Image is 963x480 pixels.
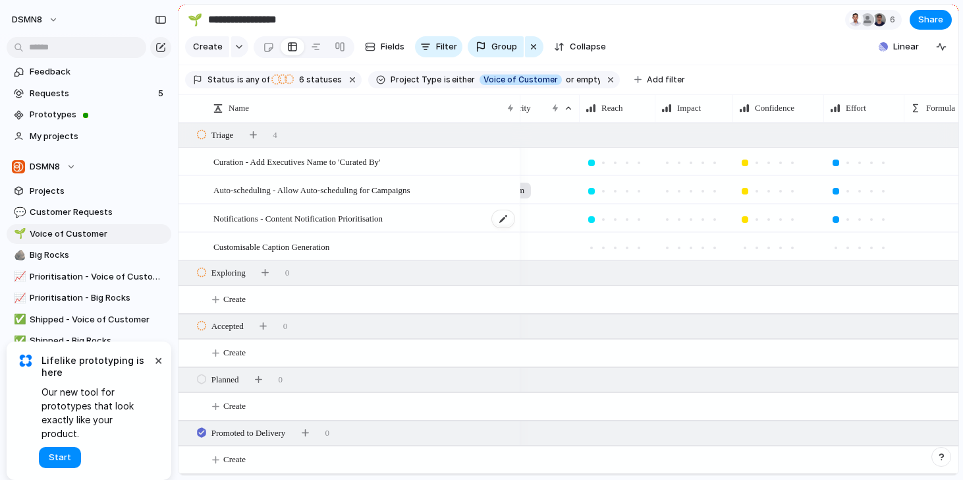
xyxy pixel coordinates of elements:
[918,13,943,26] span: Share
[441,73,479,87] button: iseither
[30,108,167,121] span: Prototypes
[873,37,924,57] button: Linear
[271,73,344,87] button: 6 statuses
[211,427,286,440] span: Promoted to Delivery
[7,202,171,222] a: 💬Customer Requests
[30,249,167,262] span: Big Rocks
[601,102,622,115] span: Reach
[647,74,685,86] span: Add filter
[7,267,171,287] a: 📈Prioritisation - Voice of Customer
[14,226,23,241] div: 🌱
[30,206,167,219] span: Customer Requests
[30,291,167,305] span: Prioritisation - Big Rocks
[549,36,611,57] button: Collapse
[12,206,25,219] button: 💬
[6,9,65,30] button: DSMN8
[444,74,451,86] span: is
[14,269,23,284] div: 📈
[237,74,244,86] span: is
[7,245,171,265] a: 🪨Big Rocks
[12,13,42,26] span: DSMN8
[755,102,794,115] span: Confidence
[483,74,558,86] span: Voice of Customer
[7,224,171,244] a: 🌱Voice of Customer
[890,13,899,26] span: 6
[7,288,171,308] a: 📈Prioritisation - Big Rocks
[211,320,244,333] span: Accepted
[926,102,955,115] span: Formula
[846,102,866,115] span: Effort
[7,105,171,125] a: Prototypes
[30,334,167,347] span: Shipped - Big Rocks
[30,227,167,241] span: Voice of Customer
[30,130,167,143] span: My projects
[451,74,476,86] span: either
[283,320,288,333] span: 0
[158,87,166,100] span: 5
[213,210,383,225] span: Notifications - Content Notification Prioritisation
[193,40,223,53] span: Create
[213,154,380,169] span: Curation - Add Executives Name to 'Curated By'
[41,355,151,378] span: Lifelike prototyping is here
[30,185,167,198] span: Projects
[7,84,171,104] a: Requests5
[436,40,457,53] span: Filter
[244,74,269,86] span: any of
[7,310,171,330] a: ✅Shipped - Voice of Customer
[223,346,246,359] span: Create
[30,87,154,100] span: Requests
[223,293,246,306] span: Create
[7,331,171,351] a: ✅Shipped - Big Rocks
[14,334,23,349] div: ✅
[223,453,246,466] span: Create
[207,74,234,86] span: Status
[295,74,342,86] span: statuses
[7,157,171,177] button: DSMN8
[273,129,277,142] span: 4
[150,352,166,368] button: Dismiss
[30,313,167,326] span: Shipped - Voice of Customer
[381,40,404,53] span: Fields
[7,127,171,146] a: My projects
[12,227,25,241] button: 🌱
[188,11,202,28] div: 🌱
[12,313,25,326] button: ✅
[14,291,23,306] div: 📈
[184,9,206,30] button: 🌱
[677,102,701,115] span: Impact
[391,74,441,86] span: Project Type
[14,248,23,263] div: 🪨
[12,334,25,347] button: ✅
[626,71,693,89] button: Add filter
[893,40,919,53] span: Linear
[41,385,151,440] span: Our new tool for prototypes that look exactly like your product.
[39,447,81,468] button: Start
[12,291,25,305] button: 📈
[285,266,290,280] span: 0
[295,75,306,84] span: 6
[185,36,229,57] button: Create
[477,73,603,87] button: Voice of Customeror empty
[229,102,249,115] span: Name
[491,40,517,53] span: Group
[211,129,233,142] span: Triage
[14,312,23,327] div: ✅
[211,266,246,280] span: Exploring
[30,65,167,78] span: Feedback
[570,40,606,53] span: Collapse
[360,36,410,57] button: Fields
[12,270,25,284] button: 📈
[564,74,600,86] span: or empty
[213,239,329,254] span: Customisable Caption Generation
[415,36,462,57] button: Filter
[223,400,246,413] span: Create
[12,249,25,262] button: 🪨
[30,270,167,284] span: Prioritisation - Voice of Customer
